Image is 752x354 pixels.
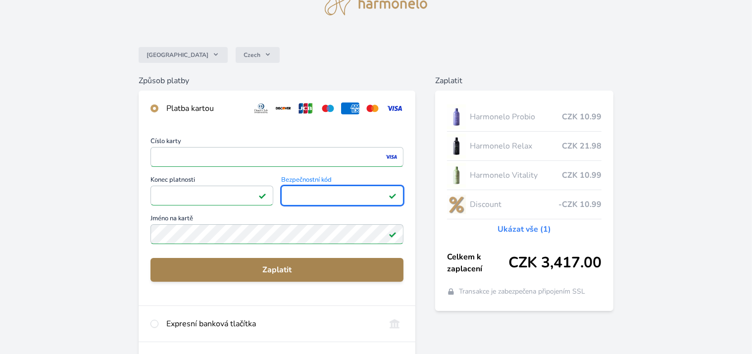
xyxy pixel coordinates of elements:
[562,111,602,123] span: CZK 10.99
[286,189,400,202] iframe: Iframe pro bezpečnostní kód
[139,75,416,87] h6: Způsob platby
[319,102,337,114] img: maestro.svg
[435,75,613,87] h6: Zaplatit
[447,192,466,217] img: discount-lo.png
[166,102,244,114] div: Platba kartou
[341,102,359,114] img: amex.svg
[562,169,602,181] span: CZK 10.99
[150,215,404,224] span: Jméno na kartě
[252,102,270,114] img: diners.svg
[258,192,266,200] img: Platné pole
[363,102,382,114] img: mc.svg
[508,254,602,272] span: CZK 3,417.00
[447,163,466,188] img: CLEAN_VITALITY_se_stinem_x-lo.jpg
[155,150,400,164] iframe: Iframe pro číslo karty
[158,264,396,276] span: Zaplatit
[389,230,397,238] img: Platné pole
[139,47,228,63] button: [GEOGRAPHIC_DATA]
[281,177,404,186] span: Bezpečnostní kód
[150,224,404,244] input: Jméno na kartěPlatné pole
[389,192,397,200] img: Platné pole
[498,223,551,235] a: Ukázat vše (1)
[447,104,466,129] img: CLEAN_PROBIO_se_stinem_x-lo.jpg
[150,138,404,147] span: Číslo karty
[386,318,404,330] img: onlineBanking_CZ.svg
[470,169,562,181] span: Harmonelo Vitality
[470,140,562,152] span: Harmonelo Relax
[150,177,273,186] span: Konec platnosti
[470,199,558,210] span: Discount
[166,318,378,330] div: Expresní banková tlačítka
[459,287,585,297] span: Transakce je zabezpečena připojením SSL
[236,47,280,63] button: Czech
[558,199,602,210] span: -CZK 10.99
[155,189,269,202] iframe: Iframe pro datum vypršení platnosti
[447,251,508,275] span: Celkem k zaplacení
[386,102,404,114] img: visa.svg
[150,258,404,282] button: Zaplatit
[447,134,466,158] img: CLEAN_RELAX_se_stinem_x-lo.jpg
[470,111,562,123] span: Harmonelo Probio
[274,102,293,114] img: discover.svg
[297,102,315,114] img: jcb.svg
[562,140,602,152] span: CZK 21.98
[244,51,260,59] span: Czech
[385,152,398,161] img: visa
[147,51,208,59] span: [GEOGRAPHIC_DATA]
